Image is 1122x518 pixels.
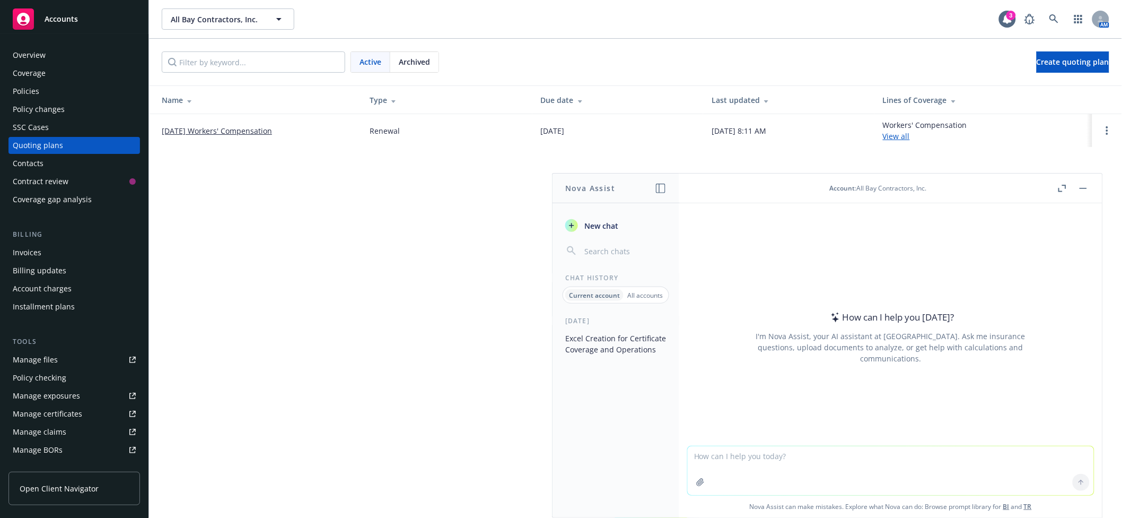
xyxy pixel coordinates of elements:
a: Policy checking [8,369,140,386]
a: Accounts [8,4,140,34]
div: Policy checking [13,369,66,386]
div: [DATE] [553,316,679,325]
a: Switch app [1068,8,1089,30]
a: Manage BORs [8,442,140,459]
a: Open options [1101,124,1114,137]
div: Coverage [13,65,46,82]
a: Manage claims [8,424,140,441]
div: Manage files [13,351,58,368]
a: Summary of insurance [8,460,140,477]
input: Search chats [582,244,667,258]
div: Contract review [13,173,68,190]
h1: Nova Assist [565,183,615,194]
div: SSC Cases [13,119,49,136]
button: New chat [561,216,671,235]
span: Account [830,184,855,193]
a: [DATE] Workers' Compensation [162,125,272,136]
div: Coverage gap analysis [13,191,92,208]
button: All Bay Contractors, Inc. [162,8,294,30]
a: Quoting plans [8,137,140,154]
div: Name [162,94,353,106]
div: I'm Nova Assist, your AI assistant at [GEOGRAPHIC_DATA]. Ask me insurance questions, upload docum... [742,331,1040,364]
div: Renewal [370,125,400,136]
div: Account charges [13,280,72,297]
span: Active [360,56,381,67]
a: Contract review [8,173,140,190]
div: Policies [13,83,39,100]
a: Manage files [8,351,140,368]
div: Policy changes [13,101,65,118]
span: Accounts [45,15,78,23]
p: All accounts [627,291,663,300]
div: [DATE] [541,125,565,136]
a: Create quoting plan [1037,51,1109,73]
a: Manage certificates [8,405,140,422]
div: Last updated [712,94,866,106]
a: Coverage gap analysis [8,191,140,208]
a: Report a Bug [1019,8,1040,30]
span: Nova Assist can make mistakes. Explore what Nova can do: Browse prompt library for and [683,496,1098,517]
div: Manage exposures [13,387,80,404]
a: SSC Cases [8,119,140,136]
span: All Bay Contractors, Inc. [171,14,262,25]
a: Policy changes [8,101,140,118]
a: Contacts [8,155,140,172]
p: Current account [569,291,620,300]
div: Overview [13,47,46,64]
div: [DATE] 8:11 AM [712,125,766,136]
input: Filter by keyword... [162,51,345,73]
div: Summary of insurance [13,460,93,477]
span: Open Client Navigator [20,483,99,494]
div: Workers' Compensation [883,119,967,142]
div: Lines of Coverage [883,94,1084,106]
div: Manage claims [13,424,66,441]
a: BI [1003,502,1010,511]
a: Installment plans [8,298,140,315]
span: New chat [582,220,618,231]
a: TR [1024,502,1032,511]
div: Due date [541,94,695,106]
a: Overview [8,47,140,64]
div: Type [370,94,524,106]
div: How can I help you [DATE]? [828,310,954,324]
a: Invoices [8,244,140,261]
a: Search [1044,8,1065,30]
div: Quoting plans [13,137,63,154]
div: Manage certificates [13,405,82,422]
div: Billing [8,229,140,240]
div: 3 [1006,11,1016,20]
div: Installment plans [13,298,75,315]
div: : All Bay Contractors, Inc. [830,184,927,193]
div: Invoices [13,244,41,261]
a: Manage exposures [8,387,140,404]
a: Billing updates [8,262,140,279]
a: Coverage [8,65,140,82]
a: Account charges [8,280,140,297]
span: Archived [399,56,430,67]
div: Chat History [553,273,679,282]
span: Create quoting plan [1037,57,1109,67]
div: Contacts [13,155,43,172]
div: Tools [8,336,140,347]
div: Manage BORs [13,442,63,459]
button: Excel Creation for Certificate Coverage and Operations [561,330,671,358]
a: View all [883,131,910,141]
a: Policies [8,83,140,100]
div: Billing updates [13,262,66,279]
